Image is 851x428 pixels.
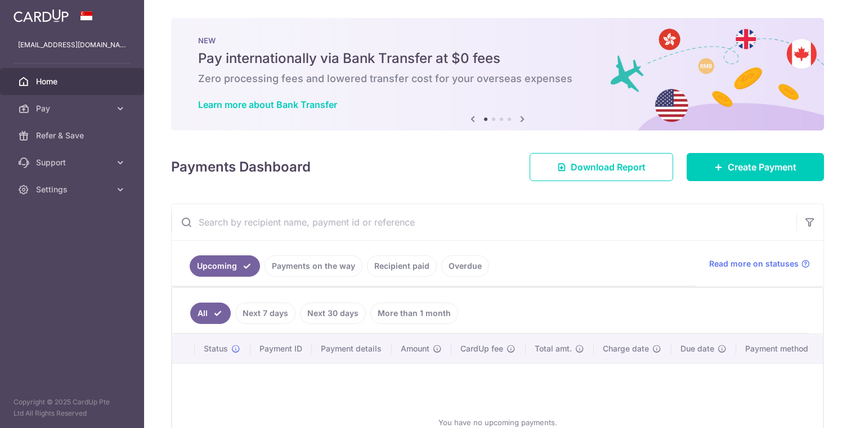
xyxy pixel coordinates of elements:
span: CardUp fee [460,343,503,354]
a: Payments on the way [265,255,362,277]
a: Create Payment [687,153,824,181]
span: Create Payment [728,160,796,174]
img: Bank transfer banner [171,18,824,130]
span: Read more on statuses [709,258,799,269]
a: Next 7 days [235,303,295,324]
span: Refer & Save [36,130,110,141]
h4: Payments Dashboard [171,157,311,177]
span: Amount [401,343,429,354]
a: Download Report [530,153,673,181]
a: Recipient paid [367,255,437,277]
span: Status [204,343,228,354]
th: Payment ID [250,334,312,363]
span: Home [36,76,110,87]
span: Download Report [571,160,646,174]
a: More than 1 month [370,303,458,324]
input: Search by recipient name, payment id or reference [172,204,796,240]
img: CardUp [14,9,69,22]
a: All [190,303,231,324]
span: Total amt. [535,343,572,354]
span: Pay [36,103,110,114]
a: Overdue [441,255,489,277]
p: NEW [198,36,797,45]
h6: Zero processing fees and lowered transfer cost for your overseas expenses [198,72,797,85]
th: Payment details [312,334,392,363]
h5: Pay internationally via Bank Transfer at $0 fees [198,49,797,67]
span: Charge date [603,343,649,354]
th: Payment method [736,334,823,363]
span: Due date [680,343,714,354]
a: Read more on statuses [709,258,810,269]
p: [EMAIL_ADDRESS][DOMAIN_NAME] [18,39,126,51]
a: Learn more about Bank Transfer [198,99,337,110]
a: Upcoming [190,255,260,277]
span: Support [36,157,110,168]
a: Next 30 days [300,303,366,324]
span: Settings [36,184,110,195]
